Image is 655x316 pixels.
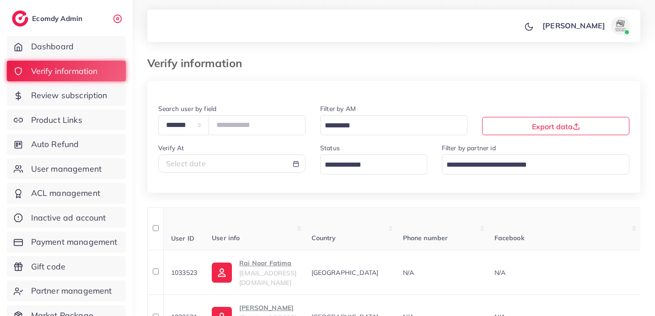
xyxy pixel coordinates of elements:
span: N/A [494,269,505,277]
span: N/A [403,269,414,277]
button: Export data [482,117,629,135]
span: 1033523 [171,269,197,277]
img: logo [12,11,28,26]
span: User ID [171,234,194,242]
span: Product Links [31,114,82,126]
a: [PERSON_NAME]avatar [537,16,633,35]
span: Export data [532,122,580,131]
span: Payment management [31,236,118,248]
span: Inactive ad account [31,212,106,224]
a: Partner management [7,280,126,301]
p: [PERSON_NAME] [239,302,296,313]
img: avatar [611,16,629,35]
label: Filter by partner id [442,143,496,153]
div: Search for option [320,115,467,135]
label: Filter by AM [320,104,356,113]
img: ic-user-info.36bf1079.svg [212,263,232,283]
span: Review subscription [31,90,107,101]
span: [EMAIL_ADDRESS][DOMAIN_NAME] [239,269,296,286]
span: Verify information [31,65,98,77]
a: Gift code [7,256,126,277]
input: Search for option [322,119,456,133]
span: Country [311,234,336,242]
a: Inactive ad account [7,207,126,228]
a: Dashboard [7,36,126,57]
a: Review subscription [7,85,126,106]
span: User info [212,234,240,242]
input: Search for option [443,158,618,172]
a: ACL management [7,183,126,204]
a: Product Links [7,110,126,131]
span: Partner management [31,285,112,297]
label: Status [320,143,340,153]
div: Search for option [442,154,630,174]
span: User management [31,163,102,175]
a: logoEcomdy Admin [12,11,85,26]
label: Verify At [158,143,184,153]
span: Auto Refund [31,138,79,150]
span: Select date [166,159,206,168]
span: Phone number [403,234,448,242]
a: Verify information [7,61,126,82]
a: User management [7,158,126,179]
span: Facebook [494,234,525,242]
input: Search for option [322,158,415,172]
a: Payment management [7,232,126,253]
a: Auto Refund [7,134,126,155]
div: Search for option [320,154,427,174]
span: ACL management [31,187,100,199]
p: [PERSON_NAME] [542,20,605,31]
p: Rai Noor Fatima [239,258,296,269]
a: Rai Noor Fatima[EMAIL_ADDRESS][DOMAIN_NAME] [212,258,296,287]
h2: Ecomdy Admin [32,14,85,23]
label: Search user by field [158,104,216,113]
h3: Verify information [147,57,249,70]
span: Dashboard [31,41,74,53]
span: [GEOGRAPHIC_DATA] [311,269,379,277]
span: Gift code [31,261,65,273]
